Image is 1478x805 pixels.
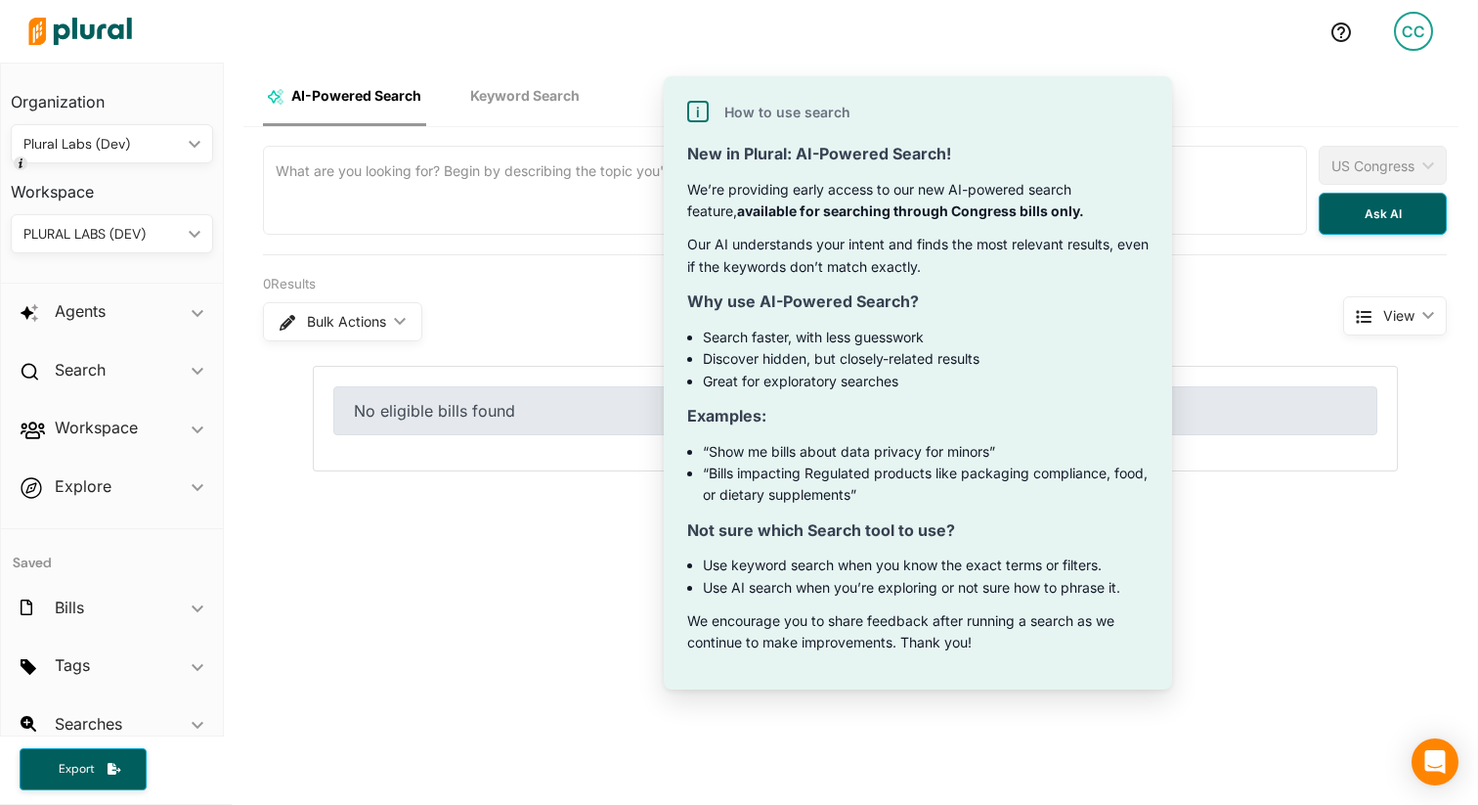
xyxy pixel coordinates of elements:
h2: Tags [55,654,90,676]
h2: Agents [55,300,106,322]
span: View [1383,305,1414,326]
div: US Congress [1331,156,1414,176]
strong: New in Plural: AI-Powered Search! [687,144,951,163]
h4: Saved [1,529,223,577]
strong: Not sure which Search tool to use? [687,520,955,540]
button: Export [20,748,147,790]
button: Bulk Actions [263,302,422,341]
li: “Show me bills about data privacy for minors” [703,441,1149,463]
strong: Examples: [687,406,766,425]
button: iHow to use search [687,101,850,122]
a: AI-Powered Search [263,67,426,126]
li: Discover hidden, but closely-related results [703,348,1149,370]
p: We encourage you to share feedback after running a search as we continue to make improvements. Th... [687,610,1149,654]
div: No eligible bills found [333,386,1377,435]
div: CC [1394,12,1433,51]
button: Ask AI [1319,193,1447,235]
div: Tooltip anchor [12,155,29,172]
span: i [687,101,709,122]
h3: Workspace [11,163,213,206]
div: AI-Powered Search [263,146,1447,255]
a: Keyword Search [465,67,585,126]
li: Great for exploratory searches [703,371,1149,392]
h3: Organization [11,73,213,116]
div: Plural Labs (Dev) [23,134,181,155]
h2: Explore [55,475,111,497]
h2: Search [55,359,106,380]
div: PLURAL LABS (DEV) [23,224,181,245]
span: Export [45,761,108,778]
span: AI-Powered Search [291,87,421,104]
a: CC [1378,4,1449,59]
div: Open Intercom Messenger [1412,738,1458,785]
h2: Workspace [55,417,138,438]
b: available for searching through Congress bills only. [737,202,1084,219]
span: Bulk Actions [307,315,386,329]
span: Keyword Search [470,87,580,104]
h2: Bills [55,597,84,618]
p: Our AI understands your intent and finds the most relevant results, even if the keywords don’t ma... [687,234,1149,278]
div: 0 Results [263,275,422,294]
span: How to use search [724,102,850,122]
strong: Why use AI-Powered Search? [687,291,919,311]
h2: Searches [55,713,122,735]
li: Use AI search when you’re exploring or not sure how to phrase it. [703,577,1149,599]
li: Search faster, with less guesswork [703,327,1149,348]
p: We’re providing early access to our new AI-powered search feature, [687,179,1149,223]
li: “Bills impacting Regulated products like packaging compliance, food, or dietary supplements” [703,463,1149,507]
li: Use keyword search when you know the exact terms or filters. [703,555,1149,576]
